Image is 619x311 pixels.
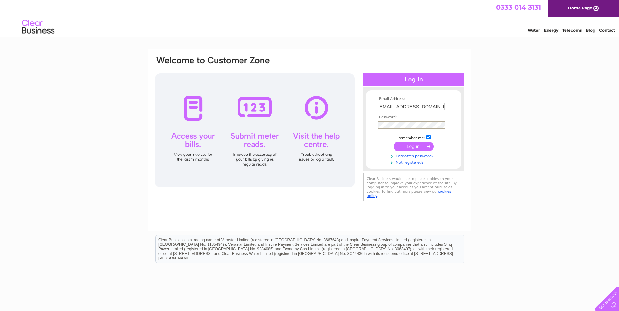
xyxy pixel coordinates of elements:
[22,17,55,37] img: logo.png
[378,153,452,159] a: Forgotten password?
[544,28,558,33] a: Energy
[376,115,452,120] th: Password:
[378,159,452,165] a: Not registered?
[586,28,595,33] a: Blog
[363,173,464,201] div: Clear Business would like to place cookies on your computer to improve your experience of the sit...
[496,3,541,11] a: 0333 014 3131
[528,28,540,33] a: Water
[367,189,451,198] a: cookies policy
[376,97,452,101] th: Email Address:
[599,28,615,33] a: Contact
[394,142,434,151] input: Submit
[562,28,582,33] a: Telecoms
[156,4,464,32] div: Clear Business is a trading name of Verastar Limited (registered in [GEOGRAPHIC_DATA] No. 3667643...
[376,134,452,141] td: Remember me?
